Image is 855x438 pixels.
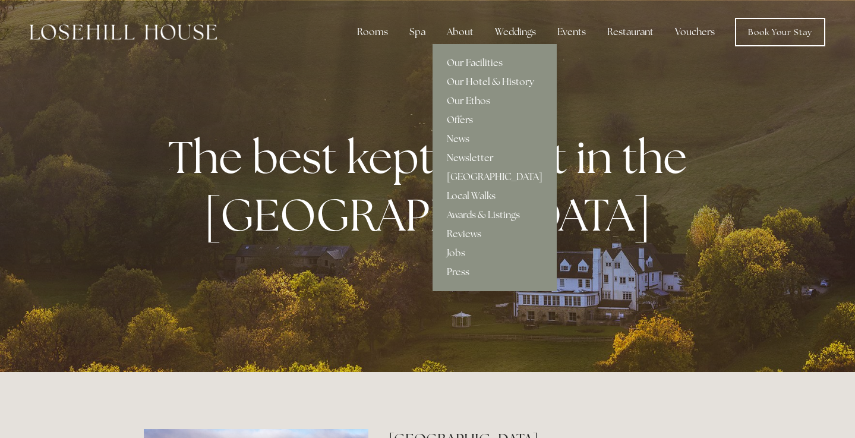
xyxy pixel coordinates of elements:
div: Rooms [348,20,397,44]
div: Spa [400,20,435,44]
a: [GEOGRAPHIC_DATA] [433,168,557,187]
a: Reviews [433,225,557,244]
a: Newsletter [433,149,557,168]
a: Book Your Stay [735,18,825,46]
div: Events [548,20,595,44]
a: Jobs [433,244,557,263]
div: Restaurant [598,20,663,44]
div: Weddings [485,20,545,44]
a: Press [433,263,557,282]
div: About [437,20,483,44]
a: Awards & Listings [433,206,557,225]
img: Losehill House [30,24,217,40]
strong: The best kept secret in the [GEOGRAPHIC_DATA] [168,128,696,244]
a: News [433,130,557,149]
a: Our Hotel & History [433,73,557,92]
a: Our Ethos [433,92,557,111]
a: Offers [433,111,557,130]
a: Local Walks [433,187,557,206]
a: Our Facilities [433,53,557,73]
a: Vouchers [665,20,724,44]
